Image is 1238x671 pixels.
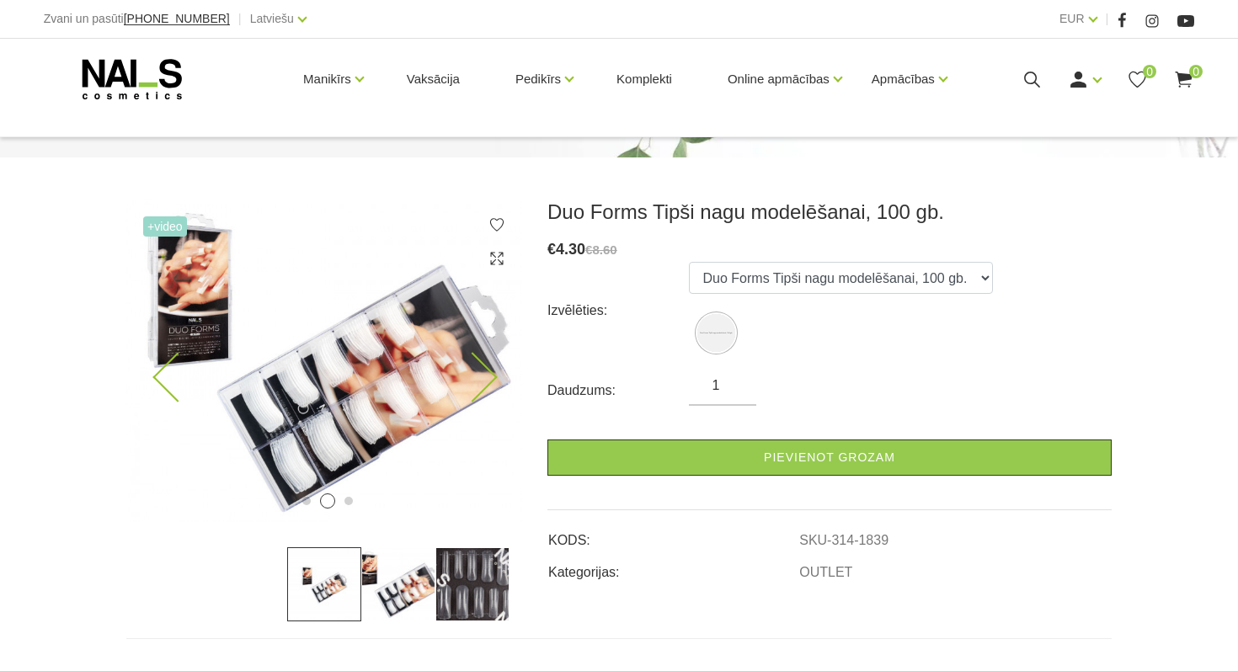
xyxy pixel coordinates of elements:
img: ... [435,547,510,621]
a: OUTLET [799,565,852,580]
a: Manikīrs [303,45,351,113]
a: Latviešu [250,8,294,29]
span: 4.30 [556,241,585,258]
a: Komplekti [603,39,686,120]
td: Kategorijas: [547,551,798,583]
div: Izvēlēties: [547,297,689,324]
td: KODS: [547,519,798,551]
a: Vaksācija [393,39,473,120]
a: 0 [1173,69,1194,90]
a: Pedikīrs [515,45,561,113]
img: Duo Forms Tipši nagu modelēšanai, 100 gb. [697,314,735,352]
span: 0 [1143,65,1156,78]
a: Apmācības [872,45,935,113]
button: 3 of 3 [344,497,353,505]
a: SKU-314-1839 [799,533,888,548]
span: € [547,241,556,258]
div: Zvani un pasūti [44,8,230,29]
span: | [1106,8,1109,29]
span: 0 [1189,65,1203,78]
div: Daudzums: [547,377,689,404]
button: 2 of 3 [320,493,335,509]
span: [PHONE_NUMBER] [124,12,230,25]
h3: Duo Forms Tipši nagu modelēšanai, 100 gb. [547,200,1112,225]
a: Online apmācības [728,45,830,113]
span: +Video [143,216,187,237]
a: [PHONE_NUMBER] [124,13,230,25]
button: 1 of 3 [302,497,311,505]
s: €8.60 [585,242,617,257]
a: EUR [1059,8,1085,29]
span: | [238,8,242,29]
img: ... [361,547,435,621]
a: 0 [1127,69,1148,90]
img: ... [126,200,522,522]
img: ... [287,547,361,621]
a: Pievienot grozam [547,439,1112,476]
